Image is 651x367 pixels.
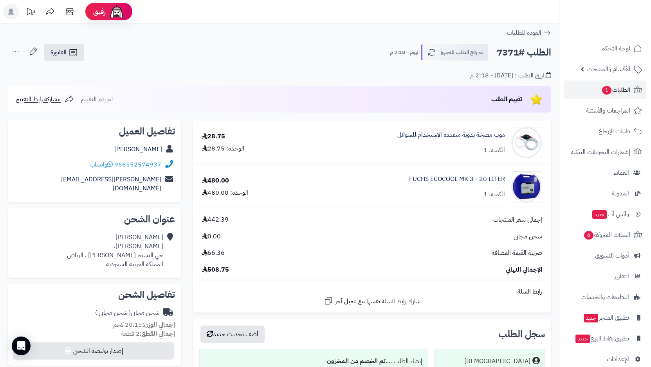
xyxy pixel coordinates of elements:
div: الوحدة: 28.75 [202,144,244,153]
span: السلات المتروكة [583,229,630,240]
span: شحن مجاني [514,232,542,241]
a: التطبيقات والخدمات [564,288,646,306]
strong: إجمالي القطع: [140,329,175,338]
div: الكمية: 1 [483,146,505,155]
a: العودة للطلبات [507,28,551,38]
span: 0.00 [202,232,221,241]
b: تم الخصم من المخزون [327,356,386,366]
span: التقارير [614,271,629,282]
span: جديد [592,210,607,219]
span: العودة للطلبات [507,28,541,38]
span: جديد [584,314,598,322]
a: موب مضخة يدوية متعددة الاستخدام للسوائل [397,131,505,140]
h2: عنوان الشحن [14,215,175,224]
span: جديد [575,335,590,343]
span: 1 [602,86,611,95]
a: المراجعات والأسئلة [564,101,646,120]
a: تحديثات المنصة [21,4,40,21]
small: 20.15 كجم [113,320,175,329]
span: الأقسام والمنتجات [587,64,630,75]
h3: سجل الطلب [498,329,545,339]
span: تقييم الطلب [491,95,522,104]
span: ضريبة القيمة المضافة [492,249,542,258]
div: [DEMOGRAPHIC_DATA] [464,357,530,366]
strong: إجمالي الوزن: [142,320,175,329]
div: شحن مجاني [95,308,159,317]
a: طلبات الإرجاع [564,122,646,141]
a: الفاتورة [44,44,84,61]
a: تطبيق نقاط البيعجديد [564,329,646,348]
a: المدونة [564,184,646,203]
img: ai-face.png [109,4,124,20]
a: مشاركة رابط التقييم [16,95,74,104]
h2: تفاصيل العميل [14,127,175,136]
div: الوحدة: 480.00 [202,188,248,197]
span: شارك رابط السلة نفسها مع عميل آخر [335,297,420,306]
span: وآتس آب [591,209,629,220]
img: logo-2.png [598,19,644,36]
span: تطبيق نقاط البيع [575,333,629,344]
a: السلات المتروكة6 [564,226,646,244]
a: [PERSON_NAME][EMAIL_ADDRESS][DOMAIN_NAME] [61,175,161,193]
div: Open Intercom Messenger [12,337,31,355]
img: 1747821306-FUSCHS-ECOCOOL-MK3-EMULSJA-DO-OBROBKI-SKRAWANIEM-KANISTER-20L-90x90.jpg [511,171,542,202]
span: لم يتم التقييم [81,95,113,104]
a: تطبيق المتجرجديد [564,308,646,327]
h2: الطلب #7371 [497,45,551,61]
div: رابط السلة [196,287,548,296]
button: تم رفع الطلب للتجهيز [421,44,489,61]
small: اليوم - 2:18 م [390,48,420,56]
small: 2 قطعة [121,329,175,338]
button: إصدار بوليصة الشحن [13,342,174,360]
span: الإعدادات [607,354,629,365]
span: ( شحن مجاني ) [95,308,131,317]
a: شارك رابط السلة نفسها مع عميل آخر [324,296,420,306]
span: 66.36 [202,249,225,258]
span: تطبيق المتجر [583,312,629,323]
span: الطلبات [601,84,630,95]
span: 508.75 [202,265,229,274]
a: [PERSON_NAME] [114,145,162,154]
span: الإجمالي النهائي [506,265,542,274]
a: 966552574937 [114,160,161,169]
span: العملاء [614,167,629,178]
div: تاريخ الطلب : [DATE] - 2:18 م [470,71,551,80]
a: FUCHS ECOCOOL MK 3 - 20 LITER [409,175,505,184]
h2: تفاصيل الشحن [14,290,175,299]
div: 28.75 [202,132,225,141]
span: الفاتورة [50,48,67,57]
span: رفيق [93,7,106,16]
a: الطلبات1 [564,81,646,99]
span: طلبات الإرجاع [599,126,630,137]
span: إجمالي سعر المنتجات [493,215,542,224]
a: أدوات التسويق [564,246,646,265]
span: إشعارات التحويلات البنكية [571,147,630,158]
span: التطبيقات والخدمات [581,292,629,303]
span: المدونة [612,188,629,199]
img: 1683458446-10800-90x90.jpg [511,127,542,158]
a: إشعارات التحويلات البنكية [564,143,646,161]
a: لوحة التحكم [564,39,646,58]
div: الكمية: 1 [483,190,505,199]
div: [PERSON_NAME] [PERSON_NAME]، حي النسيم [PERSON_NAME] ، الرياض المملكة العربية السعودية [67,233,163,269]
span: 442.39 [202,215,229,224]
div: 480.00 [202,176,229,185]
a: واتساب [90,160,113,169]
span: لوحة التحكم [601,43,630,54]
span: المراجعات والأسئلة [586,105,630,116]
a: التقارير [564,267,646,286]
span: مشاركة رابط التقييم [16,95,61,104]
button: أضف تحديث جديد [200,326,265,343]
a: العملاء [564,163,646,182]
a: وآتس آبجديد [564,205,646,224]
span: 6 [584,231,593,240]
span: أدوات التسويق [595,250,629,261]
